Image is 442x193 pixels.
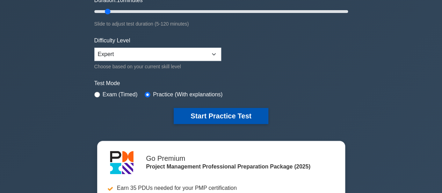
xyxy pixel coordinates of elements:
[103,90,138,99] label: Exam (Timed)
[94,20,348,28] div: Slide to adjust test duration (5-120 minutes)
[94,62,221,71] div: Choose based on your current skill level
[174,108,268,124] button: Start Practice Test
[153,90,223,99] label: Practice (With explanations)
[94,79,348,88] label: Test Mode
[94,36,130,45] label: Difficulty Level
